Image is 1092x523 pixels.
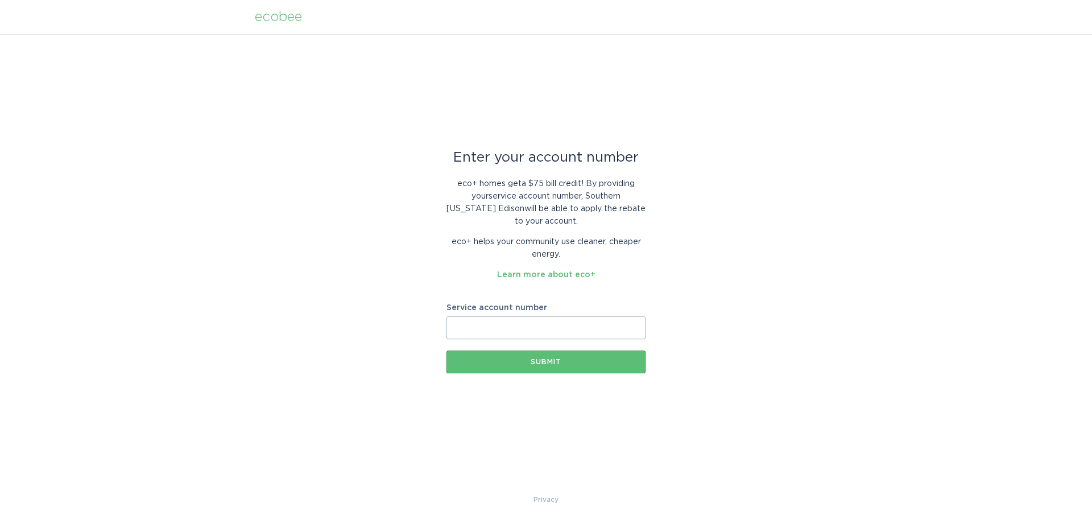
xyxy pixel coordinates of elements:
[452,359,640,365] div: Submit
[497,271,595,279] a: Learn more about eco+
[446,178,646,228] p: eco+ homes get a $75 bill credit ! By providing your service account number , Southern [US_STATE]...
[446,304,646,312] label: Service account number
[446,236,646,261] p: eco+ helps your community use cleaner, cheaper energy.
[533,493,559,506] a: Privacy Policy & Terms of Use
[446,151,646,164] div: Enter your account number
[255,11,302,23] div: ecobee
[446,351,646,373] button: Submit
